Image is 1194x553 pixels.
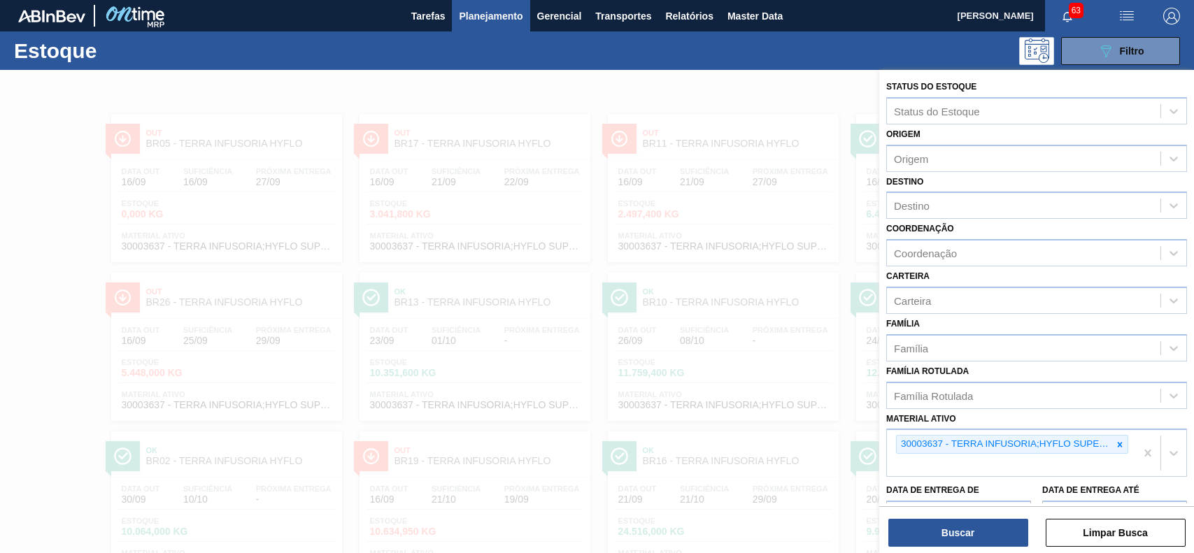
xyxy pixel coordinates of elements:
[897,436,1112,453] div: 30003637 - TERRA INFUSORIA;HYFLO SUPER CEL
[894,152,928,164] div: Origem
[894,389,973,401] div: Família Rotulada
[894,200,930,212] div: Destino
[665,8,713,24] span: Relatórios
[894,247,957,259] div: Coordenação
[886,177,923,187] label: Destino
[886,414,956,424] label: Material ativo
[886,319,920,329] label: Família
[1163,8,1180,24] img: Logout
[894,342,928,354] div: Família
[411,8,446,24] span: Tarefas
[886,82,976,92] label: Status do Estoque
[14,43,219,59] h1: Estoque
[459,8,523,24] span: Planejamento
[1045,6,1090,26] button: Notificações
[1042,485,1139,495] label: Data de Entrega até
[1019,37,1054,65] div: Pogramando: nenhum usuário selecionado
[1042,501,1187,529] input: dd/mm/yyyy
[886,485,979,495] label: Data de Entrega de
[1118,8,1135,24] img: userActions
[886,129,921,139] label: Origem
[894,105,980,117] div: Status do Estoque
[1120,45,1144,57] span: Filtro
[1061,37,1180,65] button: Filtro
[727,8,783,24] span: Master Data
[537,8,582,24] span: Gerencial
[886,271,930,281] label: Carteira
[1069,3,1083,18] span: 63
[18,10,85,22] img: TNhmsLtSVTkK8tSr43FrP2fwEKptu5GPRR3wAAAABJRU5ErkJggg==
[894,294,931,306] div: Carteira
[595,8,651,24] span: Transportes
[886,224,954,234] label: Coordenação
[886,501,1031,529] input: dd/mm/yyyy
[886,366,969,376] label: Família Rotulada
